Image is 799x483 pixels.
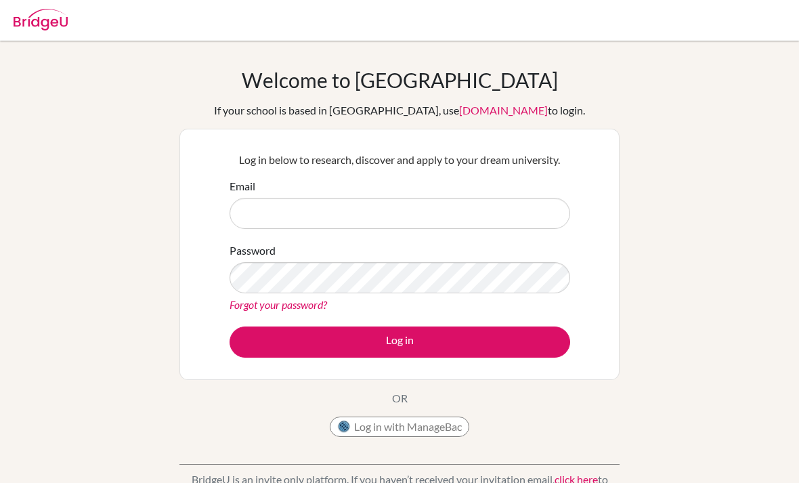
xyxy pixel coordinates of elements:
[14,9,68,30] img: Bridge-U
[459,104,548,117] a: [DOMAIN_NAME]
[392,390,408,406] p: OR
[242,68,558,92] h1: Welcome to [GEOGRAPHIC_DATA]
[330,417,469,437] button: Log in with ManageBac
[230,298,327,311] a: Forgot your password?
[230,327,570,358] button: Log in
[230,243,276,259] label: Password
[230,152,570,168] p: Log in below to research, discover and apply to your dream university.
[214,102,585,119] div: If your school is based in [GEOGRAPHIC_DATA], use to login.
[230,178,255,194] label: Email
